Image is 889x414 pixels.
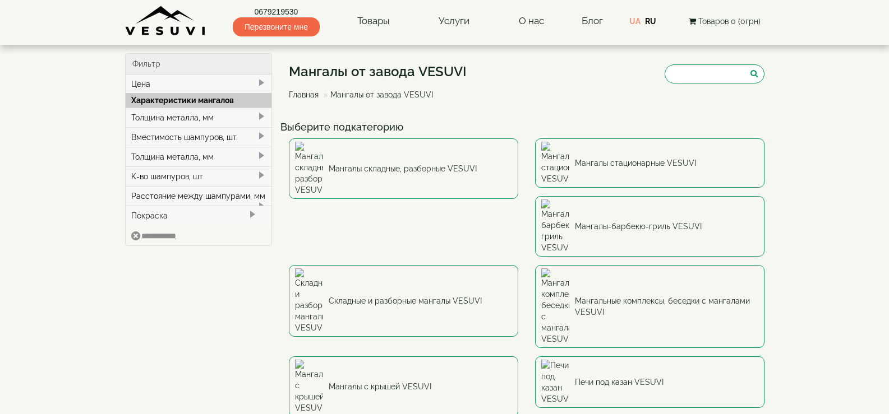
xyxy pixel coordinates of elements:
[629,17,641,26] a: UA
[289,90,319,99] a: Главная
[541,199,569,253] img: Мангалы-барбекю-гриль VESUVI
[535,196,764,257] a: Мангалы-барбекю-гриль VESUVI Мангалы-барбекю-гриль VESUVI
[535,265,764,348] a: Мангальные комплексы, беседки с мангалами VESUVI Мангальные комплексы, беседки с мангалами VESUVI
[126,93,272,108] div: Характеристики мангалов
[295,142,323,196] img: Мангалы складные, разборные VESUVI
[126,206,272,225] div: Покраска
[280,122,773,133] h4: Выберите подкатегорию
[126,108,272,127] div: Толщина металла, мм
[233,17,320,36] span: Перезвоните мне
[685,15,764,27] button: Товаров 0 (0грн)
[295,268,323,333] img: Складные и разборные мангалы VESUVI
[126,54,272,75] div: Фильтр
[289,64,467,79] h1: Мангалы от завода VESUVI
[233,6,320,17] a: 0679219530
[346,8,401,34] a: Товары
[289,265,518,337] a: Складные и разборные мангалы VESUVI Складные и разборные мангалы VESUVI
[541,142,569,184] img: Мангалы стационарные VESUVI
[126,75,272,94] div: Цена
[541,360,569,404] img: Печи под казан VESUVI
[541,268,569,345] img: Мангальные комплексы, беседки с мангалами VESUVI
[698,17,761,26] span: Товаров 0 (0грн)
[126,127,272,147] div: Вместимость шампуров, шт.
[508,8,555,34] a: О нас
[645,17,656,26] a: RU
[427,8,481,34] a: Услуги
[321,89,433,100] li: Мангалы от завода VESUVI
[535,356,764,408] a: Печи под казан VESUVI Печи под казан VESUVI
[125,6,206,36] img: Завод VESUVI
[289,138,518,199] a: Мангалы складные, разборные VESUVI Мангалы складные, разборные VESUVI
[295,360,323,413] img: Мангалы с крышей VESUVI
[535,138,764,188] a: Мангалы стационарные VESUVI Мангалы стационарные VESUVI
[582,15,603,26] a: Блог
[126,186,272,206] div: Расстояние между шампурами, мм
[126,166,272,186] div: К-во шампуров, шт
[126,147,272,166] div: Толщина металла, мм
